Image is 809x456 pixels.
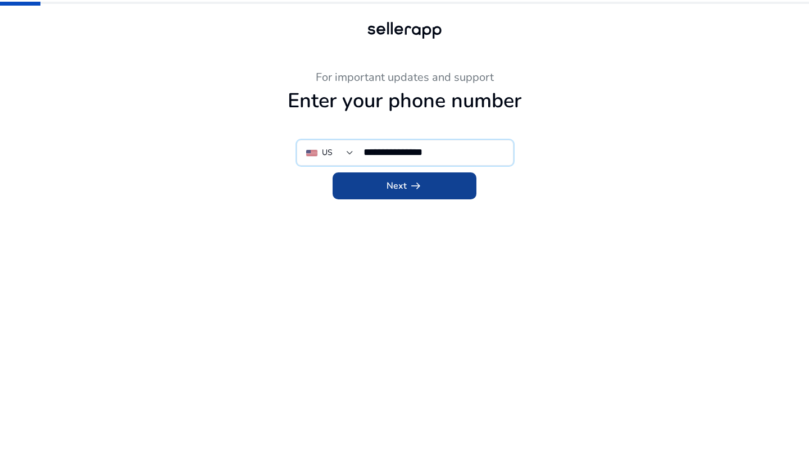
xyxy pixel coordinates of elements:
[333,172,476,199] button: Nextarrow_right_alt
[96,71,713,84] h3: For important updates and support
[387,179,422,193] span: Next
[409,179,422,193] span: arrow_right_alt
[96,89,713,113] h1: Enter your phone number
[322,147,333,159] div: US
